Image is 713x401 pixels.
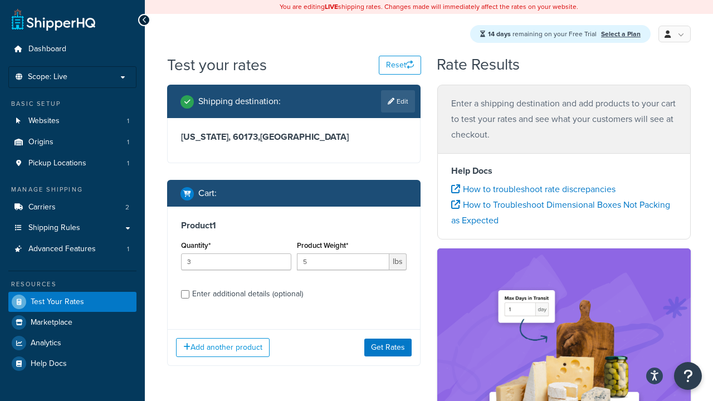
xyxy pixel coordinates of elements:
a: How to troubleshoot rate discrepancies [451,183,616,195]
span: Marketplace [31,318,72,327]
a: Help Docs [8,354,136,374]
span: Help Docs [31,359,67,369]
span: 1 [127,159,129,168]
span: Test Your Rates [31,297,84,307]
span: Scope: Live [28,72,67,82]
span: Pickup Locations [28,159,86,168]
li: Carriers [8,197,136,218]
li: Pickup Locations [8,153,136,174]
h1: Test your rates [167,54,267,76]
span: 2 [125,203,129,212]
li: Websites [8,111,136,131]
h4: Help Docs [451,164,677,178]
b: LIVE [325,2,338,12]
h2: Shipping destination : [198,96,281,106]
span: Websites [28,116,60,126]
label: Product Weight* [297,241,348,250]
a: Shipping Rules [8,218,136,238]
a: Marketplace [8,312,136,332]
a: Test Your Rates [8,292,136,312]
h3: Product 1 [181,220,407,231]
button: Reset [379,56,421,75]
a: Pickup Locations1 [8,153,136,174]
a: Edit [381,90,415,113]
a: Dashboard [8,39,136,60]
button: Open Resource Center [674,362,702,390]
h2: Cart : [198,188,217,198]
span: remaining on your Free Trial [488,29,598,39]
span: lbs [389,253,407,270]
input: Enter additional details (optional) [181,290,189,299]
span: Advanced Features [28,244,96,254]
div: Enter additional details (optional) [192,286,303,302]
div: Manage Shipping [8,185,136,194]
a: Websites1 [8,111,136,131]
input: 0.00 [297,253,390,270]
a: Advanced Features1 [8,239,136,260]
strong: 14 days [488,29,511,39]
label: Quantity* [181,241,211,250]
a: Origins1 [8,132,136,153]
p: Enter a shipping destination and add products to your cart to test your rates and see what your c... [451,96,677,143]
h2: Rate Results [437,56,520,74]
span: Analytics [31,339,61,348]
span: Origins [28,138,53,147]
div: Resources [8,280,136,289]
span: 1 [127,244,129,254]
a: How to Troubleshoot Dimensional Boxes Not Packing as Expected [451,198,670,227]
button: Add another product [176,338,270,357]
span: Shipping Rules [28,223,80,233]
div: Basic Setup [8,99,136,109]
span: 1 [127,138,129,147]
a: Carriers2 [8,197,136,218]
input: 0.0 [181,253,291,270]
a: Analytics [8,333,136,353]
span: Dashboard [28,45,66,54]
a: Select a Plan [601,29,641,39]
li: Origins [8,132,136,153]
span: 1 [127,116,129,126]
li: Advanced Features [8,239,136,260]
button: Get Rates [364,339,412,356]
h3: [US_STATE], 60173 , [GEOGRAPHIC_DATA] [181,131,407,143]
span: Carriers [28,203,56,212]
